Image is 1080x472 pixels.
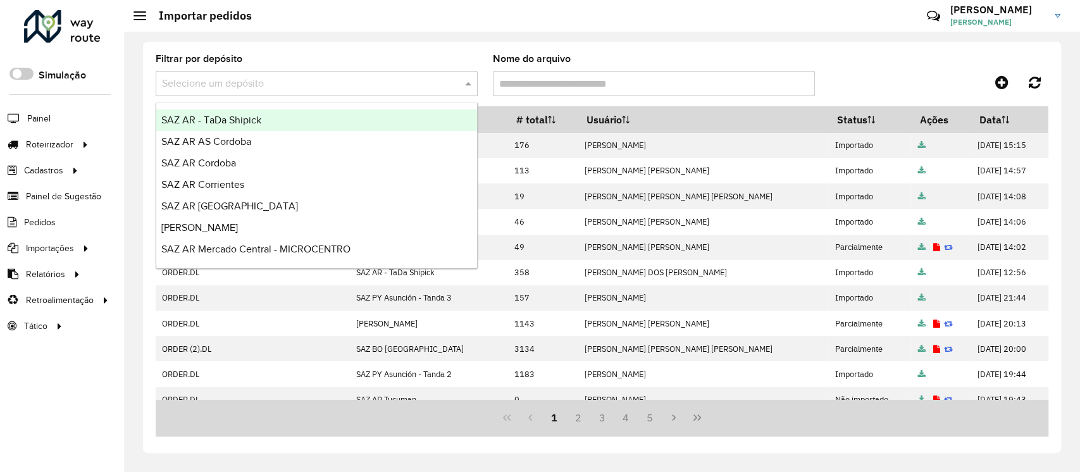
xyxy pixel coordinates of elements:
[350,311,507,336] td: [PERSON_NAME]
[350,336,507,361] td: SAZ BO [GEOGRAPHIC_DATA]
[578,209,828,234] td: [PERSON_NAME] [PERSON_NAME]
[971,311,1048,336] td: [DATE] 20:13
[828,209,911,234] td: Importado
[26,190,101,203] span: Painel de Sugestão
[828,235,911,260] td: Parcialmente
[828,183,911,209] td: Importado
[943,318,952,329] a: Reimportar
[507,285,578,311] td: 157
[578,361,828,387] td: [PERSON_NAME]
[26,242,74,255] span: Importações
[156,336,350,361] td: ORDER (2).DL
[26,294,94,307] span: Retroalimentação
[971,133,1048,158] td: [DATE] 15:15
[662,406,686,430] button: Next Page
[828,336,911,361] td: Parcialmente
[578,387,828,413] td: [PERSON_NAME]
[911,106,971,133] th: Ações
[933,318,940,329] a: Exibir log de erros
[971,285,1048,311] td: [DATE] 21:44
[971,260,1048,285] td: [DATE] 12:56
[828,387,911,413] td: Não importado
[161,201,298,211] span: SAZ AR [GEOGRAPHIC_DATA]
[507,387,578,413] td: 0
[542,406,566,430] button: 1
[828,361,911,387] td: Importado
[24,216,56,229] span: Pedidos
[828,285,911,311] td: Importado
[917,369,925,380] a: Arquivo completo
[943,344,952,354] a: Reimportar
[933,344,940,354] a: Exibir log de erros
[828,133,911,158] td: Importado
[156,260,350,285] td: ORDER.DL
[156,311,350,336] td: ORDER.DL
[578,133,828,158] td: [PERSON_NAME]
[161,158,236,168] span: SAZ AR Cordoba
[578,311,828,336] td: [PERSON_NAME] [PERSON_NAME]
[828,311,911,336] td: Parcialmente
[917,344,925,354] a: Arquivo completo
[578,106,828,133] th: Usuário
[971,209,1048,234] td: [DATE] 14:06
[507,106,578,133] th: # total
[917,318,925,329] a: Arquivo completo
[828,158,911,183] td: Importado
[161,179,244,190] span: SAZ AR Corrientes
[917,216,925,227] a: Arquivo completo
[917,191,925,202] a: Arquivo completo
[917,292,925,303] a: Arquivo completo
[350,361,507,387] td: SAZ PY Asunción - Tanda 2
[971,106,1048,133] th: Data
[920,3,947,30] a: Contato Rápido
[950,16,1045,28] span: [PERSON_NAME]
[590,406,614,430] button: 3
[971,361,1048,387] td: [DATE] 19:44
[24,164,63,177] span: Cadastros
[578,158,828,183] td: [PERSON_NAME] [PERSON_NAME]
[39,68,86,83] label: Simulação
[971,183,1048,209] td: [DATE] 14:08
[156,387,350,413] td: ORDER.DL
[507,361,578,387] td: 1183
[507,133,578,158] td: 176
[26,268,65,281] span: Relatórios
[933,394,940,405] a: Exibir log de erros
[578,183,828,209] td: [PERSON_NAME] [PERSON_NAME] [PERSON_NAME]
[24,320,47,333] span: Tático
[27,112,51,125] span: Painel
[507,336,578,361] td: 3134
[507,158,578,183] td: 113
[828,106,911,133] th: Status
[828,260,911,285] td: Importado
[971,158,1048,183] td: [DATE] 14:57
[161,115,261,125] span: SAZ AR - TaDa Shipick
[971,336,1048,361] td: [DATE] 20:00
[161,222,238,233] span: [PERSON_NAME]
[156,285,350,311] td: ORDER.DL
[507,260,578,285] td: 358
[507,311,578,336] td: 1143
[156,361,350,387] td: ORDER.DL
[156,51,242,66] label: Filtrar por depósito
[971,235,1048,260] td: [DATE] 14:02
[917,165,925,176] a: Arquivo completo
[578,285,828,311] td: [PERSON_NAME]
[917,394,925,405] a: Arquivo completo
[578,336,828,361] td: [PERSON_NAME] [PERSON_NAME] [PERSON_NAME]
[971,387,1048,413] td: [DATE] 19:43
[943,242,952,252] a: Reimportar
[917,267,925,278] a: Arquivo completo
[146,9,252,23] h2: Importar pedidos
[950,4,1045,16] h3: [PERSON_NAME]
[350,285,507,311] td: SAZ PY Asunción - Tanda 3
[507,209,578,234] td: 46
[26,138,73,151] span: Roteirizador
[493,51,571,66] label: Nome do arquivo
[507,235,578,260] td: 49
[917,242,925,252] a: Arquivo completo
[566,406,590,430] button: 2
[917,140,925,151] a: Arquivo completo
[161,136,251,147] span: SAZ AR AS Cordoba
[350,260,507,285] td: SAZ AR - TaDa Shipick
